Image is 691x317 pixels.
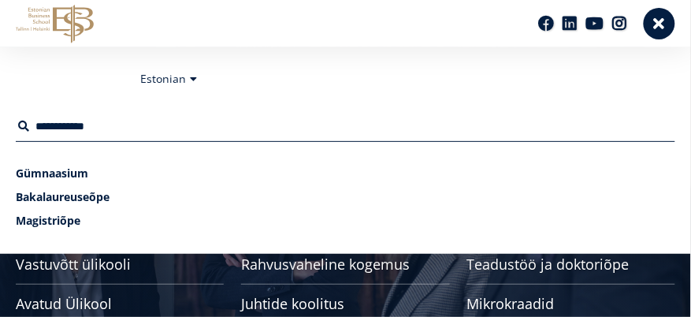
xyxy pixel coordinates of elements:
[612,16,628,32] a: Instagram
[16,256,224,272] span: Vastuvõtt ülikooli
[467,296,675,311] span: Mikrokraadid
[241,244,449,284] a: Rahvusvaheline kogemus
[241,256,449,272] span: Rahvusvaheline kogemus
[16,296,224,311] span: Avatud Ülikool
[16,237,675,252] a: Vastuvõtt ülikooli
[467,256,675,272] span: Teadustöö ja doktoriõpe
[586,16,604,32] a: Youtube
[16,213,675,229] a: Magistriõpe
[16,189,675,205] a: Bakalaureuseõpe
[241,296,449,311] span: Juhtide koolitus
[539,16,555,32] a: Facebook
[16,166,675,181] a: Gümnaasium
[467,244,675,284] a: Teadustöö ja doktoriõpe
[563,16,578,32] a: Linkedin
[16,213,80,228] span: Magistriõpe
[16,189,110,204] span: Bakalaureuseõpe
[16,166,88,181] span: Gümnaasium
[16,244,224,284] a: Vastuvõtt ülikooli
[16,237,113,252] span: Vastuvõtt ülikooli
